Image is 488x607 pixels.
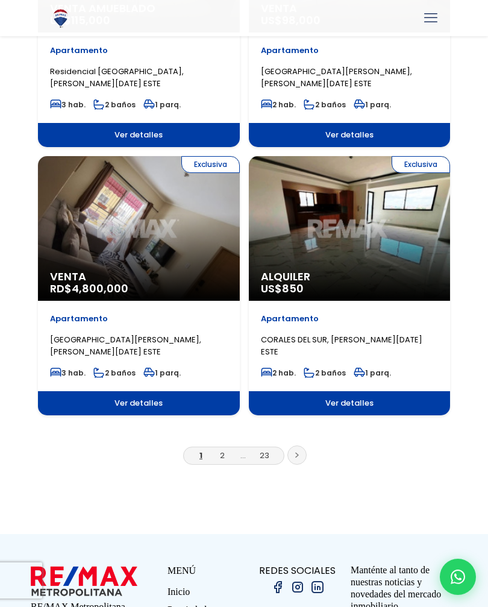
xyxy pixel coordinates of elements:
[50,45,228,57] p: Apartamento
[38,123,240,147] span: Ver detalles
[93,368,136,378] span: 2 baños
[249,123,451,147] span: Ver detalles
[50,271,228,283] span: Venta
[261,99,296,110] span: 2 hab.
[167,586,244,604] a: Inicio
[261,45,439,57] p: Apartamento
[261,368,296,378] span: 2 hab.
[38,156,240,415] a: Exclusiva Venta RD$4,800,000 Apartamento [GEOGRAPHIC_DATA][PERSON_NAME], [PERSON_NAME][DATE] ESTE...
[50,99,86,110] span: 3 hab.
[240,450,246,461] a: ...
[261,313,439,325] p: Apartamento
[290,580,305,594] img: instagram.png
[31,564,137,598] img: remax metropolitana logo
[50,334,201,357] span: [GEOGRAPHIC_DATA][PERSON_NAME], [PERSON_NAME][DATE] ESTE
[50,66,184,89] span: Residencial [GEOGRAPHIC_DATA], [PERSON_NAME][DATE] ESTE
[199,450,202,461] a: 1
[261,66,412,89] span: [GEOGRAPHIC_DATA][PERSON_NAME], [PERSON_NAME][DATE] ESTE
[249,156,451,415] a: Exclusiva Alquiler US$850 Apartamento CORALES DEL SUR, [PERSON_NAME][DATE] ESTE 2 hab. 2 baños 1 ...
[167,564,244,577] p: MENÚ
[392,156,450,173] span: Exclusiva
[50,281,128,296] span: RD$
[93,99,136,110] span: 2 baños
[50,313,228,325] p: Apartamento
[249,391,451,415] span: Ver detalles
[282,281,304,296] span: 850
[271,580,285,594] img: facebook.png
[261,281,304,296] span: US$
[354,368,391,378] span: 1 parq.
[304,99,346,110] span: 2 baños
[421,8,441,28] a: mobile menu
[72,281,128,296] span: 4,800,000
[38,391,240,415] span: Ver detalles
[50,368,86,378] span: 3 hab.
[143,368,181,378] span: 1 parq.
[50,8,71,29] img: Logo de REMAX
[260,450,269,461] a: 23
[143,99,181,110] span: 1 parq.
[354,99,391,110] span: 1 parq.
[304,368,346,378] span: 2 baños
[244,564,351,577] p: REDES SOCIALES
[310,580,325,594] img: linkedin.png
[261,334,422,357] span: CORALES DEL SUR, [PERSON_NAME][DATE] ESTE
[181,156,240,173] span: Exclusiva
[261,271,439,283] span: Alquiler
[220,450,225,461] a: 2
